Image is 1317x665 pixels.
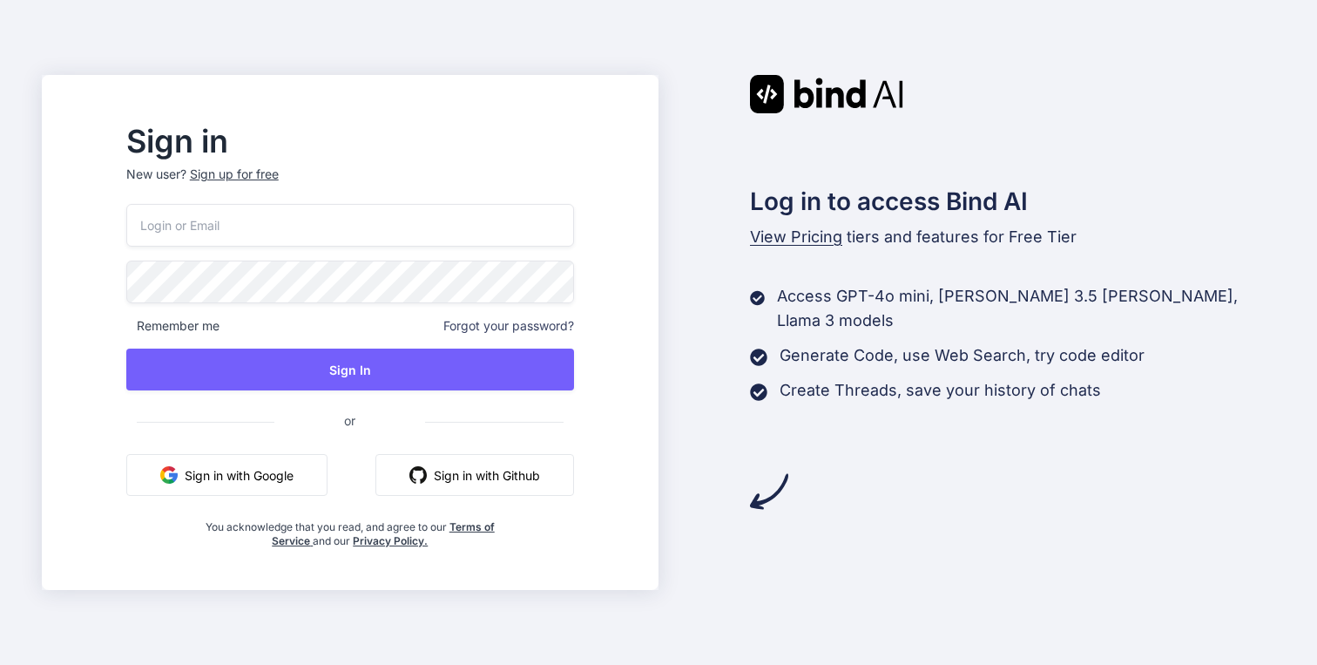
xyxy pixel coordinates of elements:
input: Login or Email [126,204,574,247]
h2: Log in to access Bind AI [750,183,1276,220]
img: google [160,466,178,484]
span: or [274,399,425,442]
div: Sign up for free [190,166,279,183]
a: Terms of Service [272,520,495,547]
img: Bind AI logo [750,75,903,113]
button: Sign In [126,349,574,390]
img: arrow [750,472,788,511]
h2: Sign in [126,127,574,155]
button: Sign in with Google [126,454,328,496]
p: Access GPT-4o mini, [PERSON_NAME] 3.5 [PERSON_NAME], Llama 3 models [777,284,1275,333]
span: Remember me [126,317,219,335]
p: Create Threads, save your history of chats [780,378,1101,403]
a: Privacy Policy. [353,534,428,547]
p: tiers and features for Free Tier [750,225,1276,249]
img: github [409,466,427,484]
span: Forgot your password? [443,317,574,335]
p: New user? [126,166,574,204]
span: View Pricing [750,227,842,246]
div: You acknowledge that you read, and agree to our and our [200,510,499,548]
button: Sign in with Github [375,454,574,496]
p: Generate Code, use Web Search, try code editor [780,343,1145,368]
